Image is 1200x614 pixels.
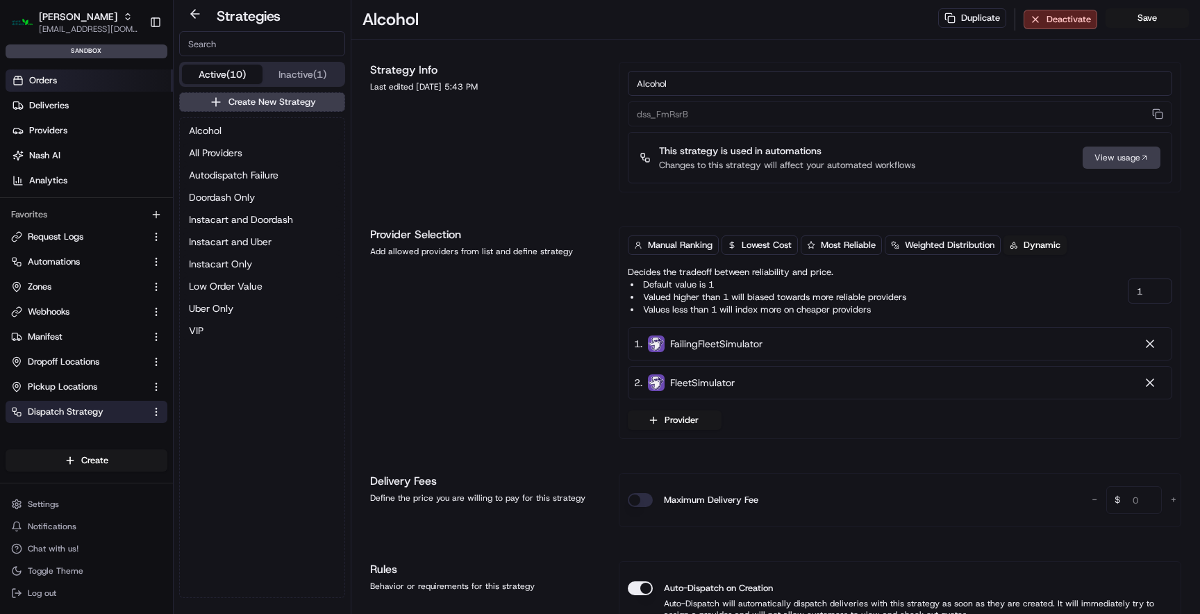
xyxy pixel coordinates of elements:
[117,203,128,214] div: 💻
[28,565,83,576] span: Toggle Theme
[189,190,255,204] span: Doordash Only
[938,8,1006,28] button: Duplicate
[6,169,173,192] a: Analytics
[47,133,228,147] div: Start new chat
[370,473,602,490] h1: Delivery Fees
[14,14,42,42] img: Nash
[648,335,665,352] img: FleetSimulator.png
[14,56,253,78] p: Welcome 👋
[6,517,167,536] button: Notifications
[28,281,51,293] span: Zones
[11,406,145,418] a: Dispatch Strategy
[29,124,67,137] span: Providers
[189,213,293,226] span: Instacart and Doordash
[370,226,602,243] h1: Provider Selection
[28,381,97,393] span: Pickup Locations
[6,583,167,603] button: Log out
[664,581,773,595] label: Auto-Dispatch on Creation
[183,321,342,340] button: VIP
[29,174,67,187] span: Analytics
[1083,147,1160,169] div: View usage
[183,210,342,229] button: Instacart and Doordash
[183,188,342,207] button: Doordash Only
[28,543,78,554] span: Chat with us!
[8,196,112,221] a: 📗Knowledge Base
[183,276,342,296] button: Low Order Value
[236,137,253,153] button: Start new chat
[183,143,342,163] button: All Providers
[39,24,138,35] button: [EMAIL_ADDRESS][DOMAIN_NAME]
[6,351,167,373] button: Dropoff Locations
[6,376,167,398] button: Pickup Locations
[28,588,56,599] span: Log out
[47,147,176,158] div: We're available if you need us!
[29,74,57,87] span: Orders
[11,11,33,33] img: Martin's
[11,256,145,268] a: Automations
[11,231,145,243] a: Request Logs
[28,201,106,215] span: Knowledge Base
[670,376,735,390] span: FleetSimulator
[183,165,342,185] a: Autodispatch Failure
[28,406,103,418] span: Dispatch Strategy
[6,539,167,558] button: Chat with us!
[28,331,62,343] span: Manifest
[6,69,173,92] a: Orders
[217,6,281,26] h2: Strategies
[370,62,602,78] h1: Strategy Info
[628,410,722,430] button: Provider
[634,375,735,390] div: 2 .
[28,306,69,318] span: Webhooks
[189,146,242,160] span: All Providers
[6,561,167,581] button: Toggle Theme
[11,306,145,318] a: Webhooks
[28,231,83,243] span: Request Logs
[14,133,39,158] img: 1736555255976-a54dd68f-1ca7-489b-9aae-adbdc363a1c4
[28,499,59,510] span: Settings
[29,99,69,112] span: Deliveries
[183,121,342,140] button: Alcohol
[6,326,167,348] button: Manifest
[6,44,167,58] div: sandbox
[1106,8,1189,28] button: Save
[14,203,25,214] div: 📗
[189,235,272,249] span: Instacart and Uber
[6,276,167,298] button: Zones
[742,239,792,251] span: Lowest Cost
[182,65,262,84] button: Active (10)
[648,374,665,391] img: FleetSimulator.png
[905,239,994,251] span: Weighted Distribution
[98,235,168,246] a: Powered byPylon
[138,235,168,246] span: Pylon
[1024,239,1060,251] span: Dynamic
[28,356,99,368] span: Dropoff Locations
[189,124,222,138] span: Alcohol
[6,119,173,142] a: Providers
[39,10,117,24] button: [PERSON_NAME]
[183,254,342,274] button: Instacart Only
[183,232,342,251] a: Instacart and Uber
[6,301,167,323] button: Webhooks
[670,337,762,351] span: FailingFleetSimulator
[370,246,602,257] div: Add allowed providers from list and define strategy
[6,144,173,167] a: Nash AI
[262,65,343,84] button: Inactive (1)
[659,159,915,172] p: Changes to this strategy will affect your automated workflows
[821,239,876,251] span: Most Reliable
[179,92,345,112] button: Create New Strategy
[179,31,345,56] input: Search
[11,356,145,368] a: Dropoff Locations
[183,299,342,318] button: Uber Only
[189,301,233,315] span: Uber Only
[885,235,1001,255] button: Weighted Distribution
[628,235,719,255] button: Manual Ranking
